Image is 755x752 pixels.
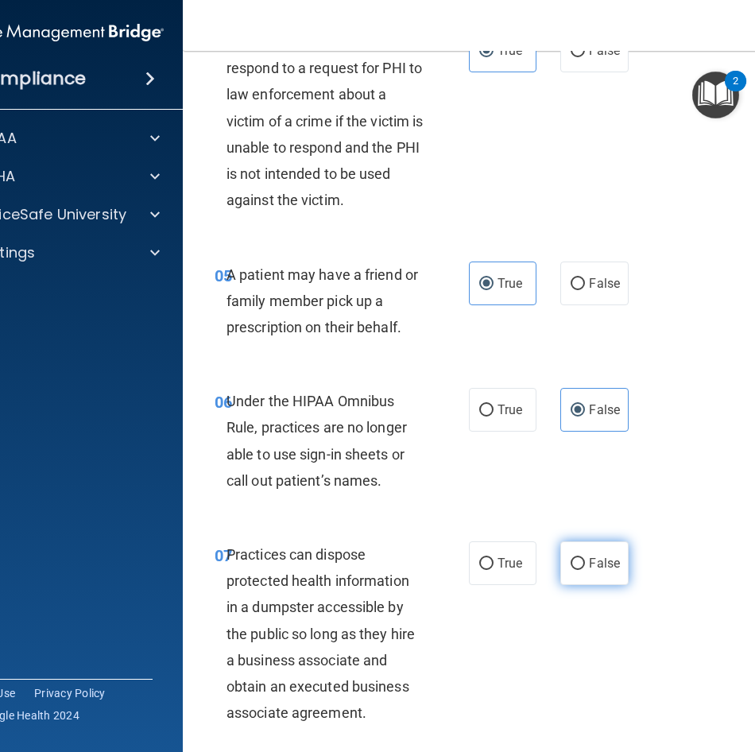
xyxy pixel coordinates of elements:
span: True [498,402,522,417]
iframe: Drift Widget Chat Controller [676,642,736,703]
button: Open Resource Center, 2 new notifications [692,72,739,118]
span: Practices can dispose protected health information in a dumpster accessible by the public so long... [226,546,415,721]
input: False [571,278,585,290]
div: 2 [733,81,738,102]
input: False [571,558,585,570]
span: 06 [215,393,232,412]
span: False [589,556,620,571]
span: False [589,43,620,58]
span: False [589,402,620,417]
span: 05 [215,266,232,285]
span: False [589,276,620,291]
span: True [498,43,522,58]
span: 07 [215,546,232,565]
input: False [571,405,585,417]
span: Under the HIPAA Omnibus Rule, practices are no longer able to use sign-in sheets or call out pati... [226,393,407,489]
a: Privacy Policy [34,685,106,701]
span: A practice is required to respond to a request for PHI to law enforcement about a victim of a cri... [226,33,423,208]
input: True [479,45,494,57]
span: 04 [215,33,232,52]
input: True [479,558,494,570]
span: A patient may have a friend or family member pick up a prescription on their behalf. [226,266,418,335]
input: False [571,45,585,57]
span: True [498,276,522,291]
span: True [498,556,522,571]
input: True [479,278,494,290]
input: True [479,405,494,417]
